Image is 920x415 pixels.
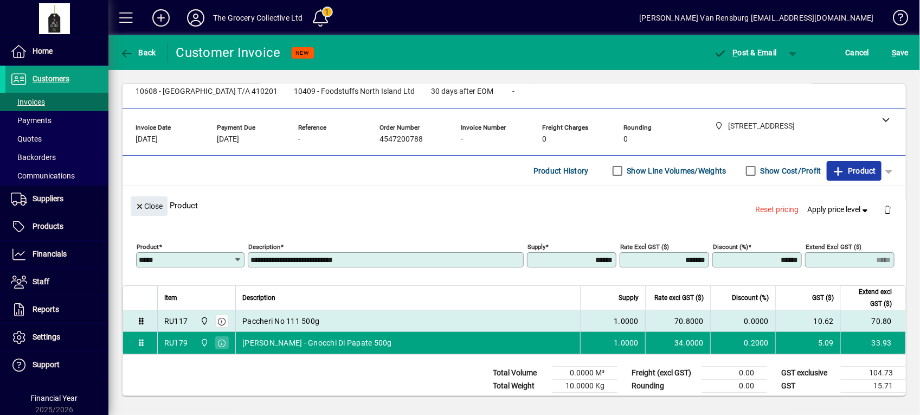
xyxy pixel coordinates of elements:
[5,296,108,323] a: Reports
[33,333,60,341] span: Settings
[841,367,906,380] td: 104.73
[733,48,738,57] span: P
[197,315,210,327] span: 4/75 Apollo Drive
[33,194,63,203] span: Suppliers
[654,292,704,304] span: Rate excl GST ($)
[33,277,49,286] span: Staff
[702,367,767,380] td: 0.00
[885,2,906,37] a: Knowledge Base
[552,367,617,380] td: 0.0000 M³
[144,8,178,28] button: Add
[178,8,213,28] button: Profile
[31,394,78,403] span: Financial Year
[461,135,463,144] span: -
[296,49,310,56] span: NEW
[298,135,300,144] span: -
[123,186,906,225] div: Product
[5,324,108,351] a: Settings
[213,9,303,27] div: The Grocery Collective Ltd
[751,200,803,220] button: Reset pricing
[756,204,799,215] span: Reset pricing
[242,337,392,348] span: [PERSON_NAME] - Gnocchi Di Papate 500g
[5,93,108,111] a: Invoices
[379,135,423,144] span: 4547200788
[11,171,75,180] span: Communications
[832,162,876,180] span: Product
[11,98,45,106] span: Invoices
[5,167,108,185] a: Communications
[120,48,156,57] span: Back
[137,243,159,251] mat-label: Product
[117,43,159,62] button: Back
[242,292,275,304] span: Description
[217,135,239,144] span: [DATE]
[775,310,840,332] td: 10.62
[714,48,777,57] span: ost & Email
[623,135,628,144] span: 0
[487,380,552,393] td: Total Weight
[33,222,63,231] span: Products
[732,292,769,304] span: Discount (%)
[827,161,882,181] button: Product
[619,292,639,304] span: Supply
[11,116,52,125] span: Payments
[294,87,415,96] span: 10409 - Foodstuffs North Island Ltd
[164,292,177,304] span: Item
[5,111,108,130] a: Payments
[806,243,861,251] mat-label: Extend excl GST ($)
[11,135,42,143] span: Quotes
[5,186,108,213] a: Suppliers
[639,9,874,27] div: [PERSON_NAME] Van Rensburg [EMAIL_ADDRESS][DOMAIN_NAME]
[512,87,514,96] span: -
[11,153,56,162] span: Backorders
[889,43,911,62] button: Save
[776,380,841,393] td: GST
[135,197,163,215] span: Close
[625,165,726,176] label: Show Line Volumes/Weights
[713,243,748,251] mat-label: Discount (%)
[5,148,108,167] a: Backorders
[874,205,900,214] app-page-header-button: Delete
[242,316,319,327] span: Paccheri No 111 500g
[892,44,909,61] span: ave
[652,316,704,327] div: 70.8000
[5,241,108,268] a: Financials
[626,367,702,380] td: Freight (excl GST)
[487,367,552,380] td: Total Volume
[841,380,906,393] td: 15.71
[776,367,841,380] td: GST exclusive
[776,393,841,406] td: GST inclusive
[614,337,639,348] span: 1.0000
[620,243,669,251] mat-label: Rate excl GST ($)
[775,332,840,354] td: 5.09
[176,44,281,61] div: Customer Invoice
[33,250,67,258] span: Financials
[5,130,108,148] a: Quotes
[614,316,639,327] span: 1.0000
[803,200,875,220] button: Apply price level
[847,286,892,310] span: Extend excl GST ($)
[709,43,782,62] button: Post & Email
[108,43,168,62] app-page-header-button: Back
[542,135,546,144] span: 0
[846,44,870,61] span: Cancel
[702,380,767,393] td: 0.00
[136,135,158,144] span: [DATE]
[812,292,834,304] span: GST ($)
[164,337,188,348] div: RU179
[128,201,170,210] app-page-header-button: Close
[552,380,617,393] td: 10.0000 Kg
[197,337,210,349] span: 4/75 Apollo Drive
[758,165,821,176] label: Show Cost/Profit
[33,47,53,55] span: Home
[33,305,59,314] span: Reports
[840,332,905,354] td: 33.93
[131,196,168,216] button: Close
[808,204,871,215] span: Apply price level
[626,380,702,393] td: Rounding
[710,310,775,332] td: 0.0000
[5,269,108,296] a: Staff
[529,161,593,181] button: Product History
[248,243,280,251] mat-label: Description
[843,43,872,62] button: Cancel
